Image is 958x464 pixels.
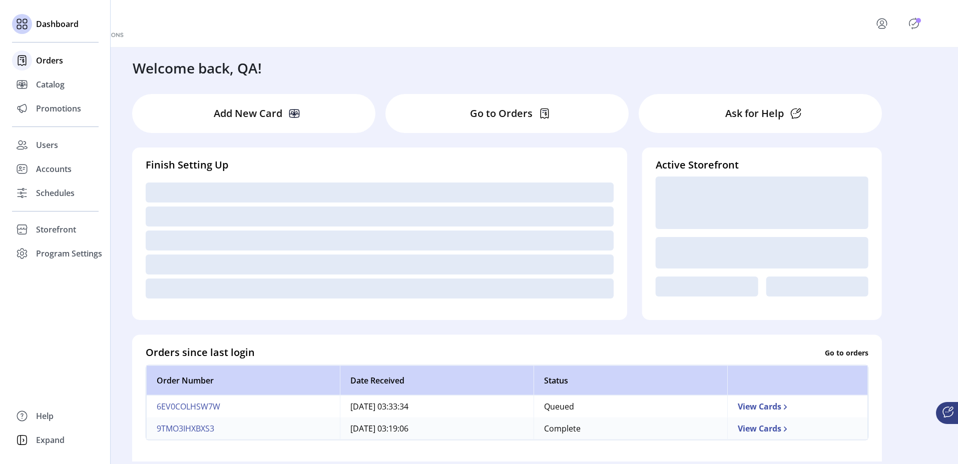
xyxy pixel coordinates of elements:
[146,417,340,439] td: 9TMO3IHXBXS3
[825,347,868,357] p: Go to orders
[36,434,65,446] span: Expand
[340,417,534,439] td: [DATE] 03:19:06
[862,11,906,35] button: menu
[36,247,102,259] span: Program Settings
[534,395,727,417] td: Queued
[470,106,533,121] p: Go to Orders
[36,163,72,175] span: Accounts
[133,57,262,78] h3: Welcome back, QA!
[214,106,282,121] p: Add New Card
[534,417,727,439] td: Complete
[36,223,76,235] span: Storefront
[340,365,534,395] th: Date Received
[656,157,868,172] h4: Active Storefront
[36,187,75,199] span: Schedules
[36,410,54,422] span: Help
[727,417,868,439] td: View Cards
[36,78,65,90] span: Catalog
[146,395,340,417] td: 6EV0COLHSW7W
[534,365,727,395] th: Status
[146,365,340,395] th: Order Number
[906,15,922,31] button: Publisher Panel
[725,106,784,121] p: Ask for Help
[36,102,81,114] span: Promotions
[36,18,79,30] span: Dashboard
[146,157,614,172] h4: Finish Setting Up
[727,395,868,417] td: View Cards
[146,345,255,360] h4: Orders since last login
[340,395,534,417] td: [DATE] 03:33:34
[36,139,58,151] span: Users
[36,54,63,66] span: Orders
